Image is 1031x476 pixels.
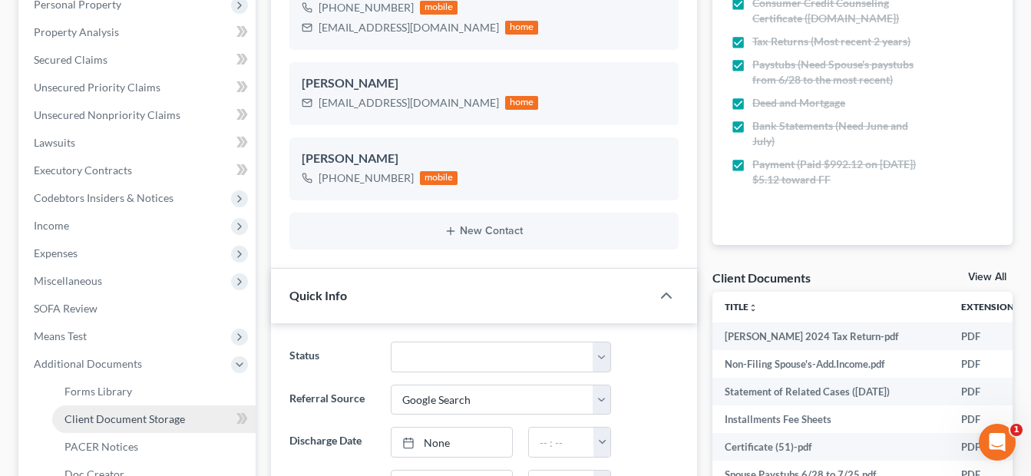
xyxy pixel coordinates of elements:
[752,95,845,111] span: Deed and Mortgage
[752,34,910,49] span: Tax Returns (Most recent 2 years)
[34,25,119,38] span: Property Analysis
[319,95,499,111] div: [EMAIL_ADDRESS][DOMAIN_NAME]
[34,108,180,121] span: Unsecured Nonpriority Claims
[712,378,949,405] td: Statement of Related Cases ([DATE])
[282,342,383,372] label: Status
[725,301,758,312] a: Titleunfold_more
[302,225,666,237] button: New Contact
[712,322,949,350] td: [PERSON_NAME] 2024 Tax Return-pdf
[302,74,666,93] div: [PERSON_NAME]
[319,20,499,35] div: [EMAIL_ADDRESS][DOMAIN_NAME]
[34,274,102,287] span: Miscellaneous
[21,46,256,74] a: Secured Claims
[752,118,924,149] span: Bank Statements (Need June and July)
[21,18,256,46] a: Property Analysis
[34,81,160,94] span: Unsecured Priority Claims
[420,1,458,15] div: mobile
[752,57,924,88] span: Paystubs (Need Spouse's paystubs from 6/28 to the most recent)
[64,385,132,398] span: Forms Library
[52,433,256,461] a: PACER Notices
[21,295,256,322] a: SOFA Review
[34,302,97,315] span: SOFA Review
[34,219,69,232] span: Income
[34,246,78,259] span: Expenses
[21,101,256,129] a: Unsecured Nonpriority Claims
[282,427,383,458] label: Discharge Date
[752,157,924,187] span: Payment (Paid $992.12 on [DATE]) $5.12 toward FF
[34,136,75,149] span: Lawsuits
[505,96,539,110] div: home
[420,171,458,185] div: mobile
[712,350,949,378] td: Non-Filing Spouse's-Add.Income.pdf
[961,301,1023,312] a: Extensionunfold_more
[34,329,87,342] span: Means Test
[979,424,1016,461] iframe: Intercom live chat
[505,21,539,35] div: home
[302,150,666,168] div: [PERSON_NAME]
[282,385,383,415] label: Referral Source
[52,378,256,405] a: Forms Library
[712,433,949,461] td: Certificate (51)-pdf
[64,412,185,425] span: Client Document Storage
[968,272,1006,283] a: View All
[529,428,594,457] input: -- : --
[21,74,256,101] a: Unsecured Priority Claims
[21,157,256,184] a: Executory Contracts
[21,129,256,157] a: Lawsuits
[712,269,811,286] div: Client Documents
[34,357,142,370] span: Additional Documents
[64,440,138,453] span: PACER Notices
[1010,424,1023,436] span: 1
[52,405,256,433] a: Client Document Storage
[712,405,949,433] td: Installments Fee Sheets
[34,53,107,66] span: Secured Claims
[392,428,512,457] a: None
[289,288,347,302] span: Quick Info
[34,191,173,204] span: Codebtors Insiders & Notices
[34,164,132,177] span: Executory Contracts
[319,170,414,186] div: [PHONE_NUMBER]
[748,303,758,312] i: unfold_more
